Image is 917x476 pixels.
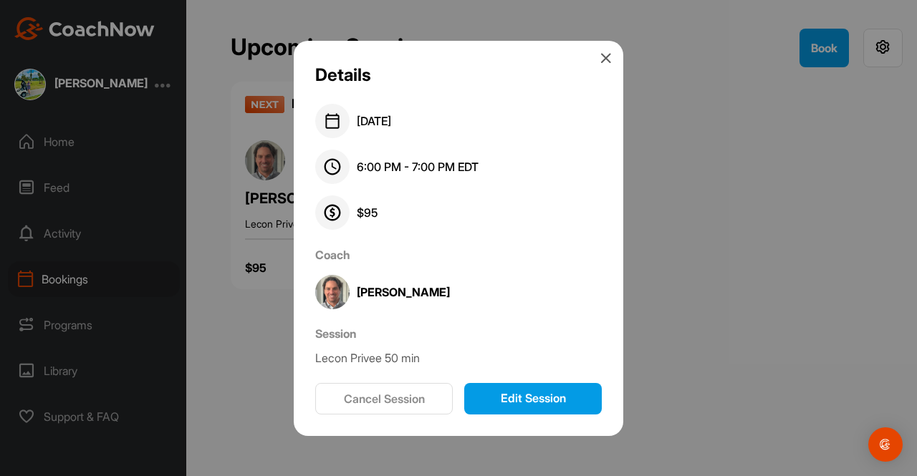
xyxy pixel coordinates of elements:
[357,150,479,184] div: 6:00 PM - 7:00 PM EDT
[357,195,378,230] div: $ 95
[315,383,453,414] button: Cancel Session
[315,62,371,88] div: Details
[357,104,391,138] div: [DATE]
[464,383,602,414] button: Edit Session
[357,275,450,309] div: [PERSON_NAME]
[315,104,341,130] img: date
[315,349,602,366] div: Lecon Privee 50 min
[315,150,341,175] img: time
[315,195,341,221] img: price
[868,427,903,462] div: Open Intercom Messenger
[315,246,602,263] div: Coach
[315,275,350,309] img: coach
[315,325,602,342] div: Session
